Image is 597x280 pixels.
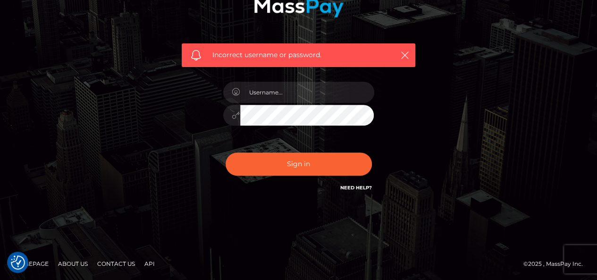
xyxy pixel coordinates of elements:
img: Revisit consent button [11,255,25,270]
div: © 2025 , MassPay Inc. [523,259,590,269]
a: Contact Us [93,256,139,271]
button: Consent Preferences [11,255,25,270]
a: About Us [54,256,92,271]
span: Incorrect username or password. [212,50,385,60]
a: Need Help? [340,185,372,191]
input: Username... [240,82,374,103]
a: API [141,256,159,271]
a: Homepage [10,256,52,271]
button: Sign in [226,153,372,176]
